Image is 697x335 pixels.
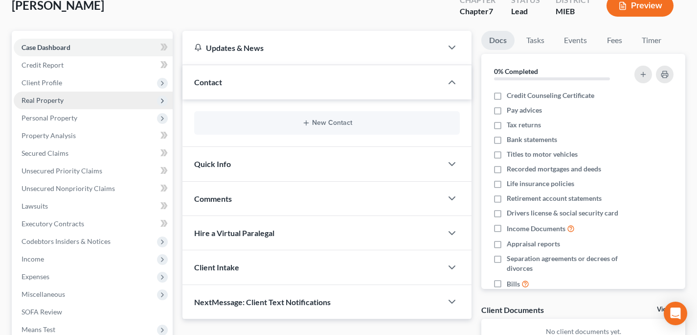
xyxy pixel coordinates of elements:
div: Chapter [460,6,495,17]
a: Lawsuits [14,197,173,215]
span: Pay advices [507,105,542,115]
span: Case Dashboard [22,43,70,51]
span: Codebtors Insiders & Notices [22,237,111,245]
span: 7 [489,6,493,16]
button: New Contact [202,119,452,127]
strong: 0% Completed [494,67,538,75]
span: Separation agreements or decrees of divorces [507,254,626,273]
span: Bank statements [507,135,557,144]
span: Secured Claims [22,149,68,157]
span: Bills [507,279,520,289]
a: View All [657,306,681,313]
div: Updates & News [194,43,430,53]
span: Quick Info [194,159,231,168]
span: Recorded mortgages and deeds [507,164,601,174]
span: Lawsuits [22,202,48,210]
span: Means Test [22,325,55,334]
div: Client Documents [481,305,544,315]
span: Tax returns [507,120,541,130]
span: Client Profile [22,78,62,87]
div: Lead [511,6,540,17]
span: Miscellaneous [22,290,65,298]
a: Fees [599,31,630,50]
span: SOFA Review [22,308,62,316]
span: Client Intake [194,263,239,272]
a: Credit Report [14,56,173,74]
a: Unsecured Priority Claims [14,162,173,180]
span: Retirement account statements [507,193,602,203]
span: Unsecured Priority Claims [22,167,102,175]
div: Open Intercom Messenger [664,302,687,325]
a: Executory Contracts [14,215,173,233]
span: Expenses [22,272,49,281]
span: Life insurance policies [507,179,574,189]
span: Titles to motor vehicles [507,149,578,159]
span: NextMessage: Client Text Notifications [194,297,331,307]
a: SOFA Review [14,303,173,321]
span: Executory Contracts [22,219,84,228]
span: Credit Report [22,61,64,69]
span: Personal Property [22,114,77,122]
span: Income [22,255,44,263]
span: Property Analysis [22,131,76,140]
div: MIEB [556,6,591,17]
a: Timer [634,31,669,50]
span: Real Property [22,96,64,104]
span: Appraisal reports [507,239,560,249]
a: Docs [481,31,515,50]
a: Unsecured Nonpriority Claims [14,180,173,197]
span: Hire a Virtual Paralegal [194,228,274,238]
span: Income Documents [507,224,565,234]
a: Case Dashboard [14,39,173,56]
span: Drivers license & social security card [507,208,618,218]
span: Unsecured Nonpriority Claims [22,184,115,192]
span: Credit Counseling Certificate [507,91,594,100]
a: Tasks [518,31,552,50]
a: Events [556,31,595,50]
span: Comments [194,194,232,203]
a: Property Analysis [14,127,173,144]
a: Secured Claims [14,144,173,162]
span: Contact [194,77,222,87]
